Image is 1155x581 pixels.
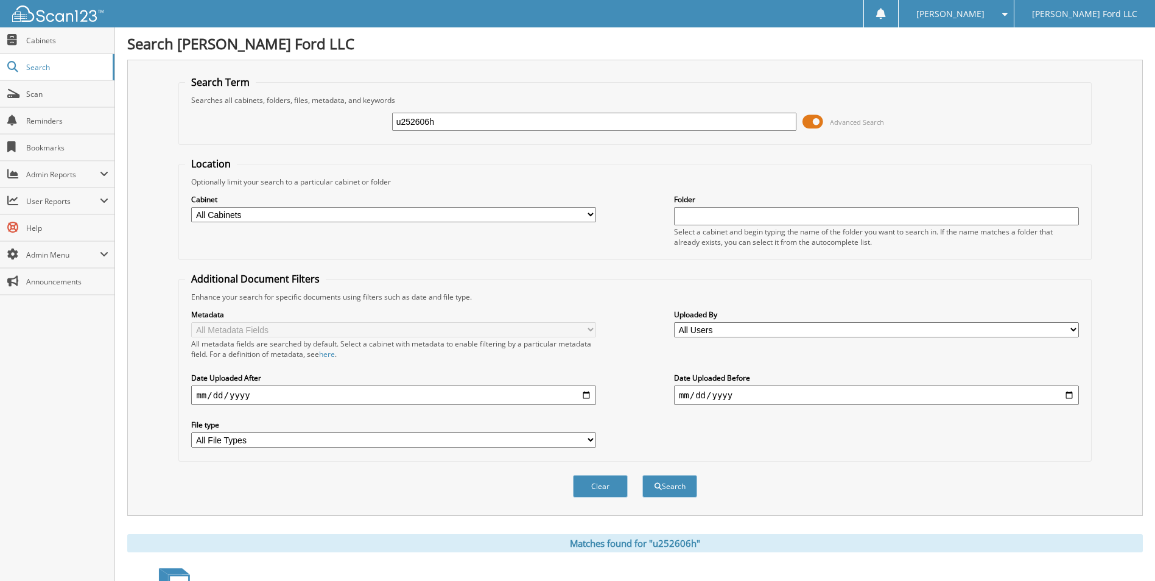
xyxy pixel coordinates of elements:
[12,5,104,22] img: scan123-logo-white.svg
[674,373,1079,383] label: Date Uploaded Before
[185,157,237,171] legend: Location
[191,339,596,359] div: All metadata fields are searched by default. Select a cabinet with metadata to enable filtering b...
[830,118,884,127] span: Advanced Search
[26,276,108,287] span: Announcements
[191,194,596,205] label: Cabinet
[26,116,108,126] span: Reminders
[26,62,107,72] span: Search
[319,349,335,359] a: here
[674,386,1079,405] input: end
[674,227,1079,247] div: Select a cabinet and begin typing the name of the folder you want to search in. If the name match...
[642,475,697,498] button: Search
[185,95,1084,105] div: Searches all cabinets, folders, files, metadata, and keywords
[26,196,100,206] span: User Reports
[1032,10,1137,18] span: [PERSON_NAME] Ford LLC
[674,309,1079,320] label: Uploaded By
[127,33,1143,54] h1: Search [PERSON_NAME] Ford LLC
[573,475,628,498] button: Clear
[191,373,596,383] label: Date Uploaded After
[26,89,108,99] span: Scan
[674,194,1079,205] label: Folder
[26,223,108,233] span: Help
[191,420,596,430] label: File type
[185,177,1084,187] div: Optionally limit your search to a particular cabinet or folder
[185,76,256,89] legend: Search Term
[185,272,326,286] legend: Additional Document Filters
[191,309,596,320] label: Metadata
[191,386,596,405] input: start
[916,10,985,18] span: [PERSON_NAME]
[26,35,108,46] span: Cabinets
[26,250,100,260] span: Admin Menu
[26,143,108,153] span: Bookmarks
[127,534,1143,552] div: Matches found for "u252606h"
[26,169,100,180] span: Admin Reports
[185,292,1084,302] div: Enhance your search for specific documents using filters such as date and file type.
